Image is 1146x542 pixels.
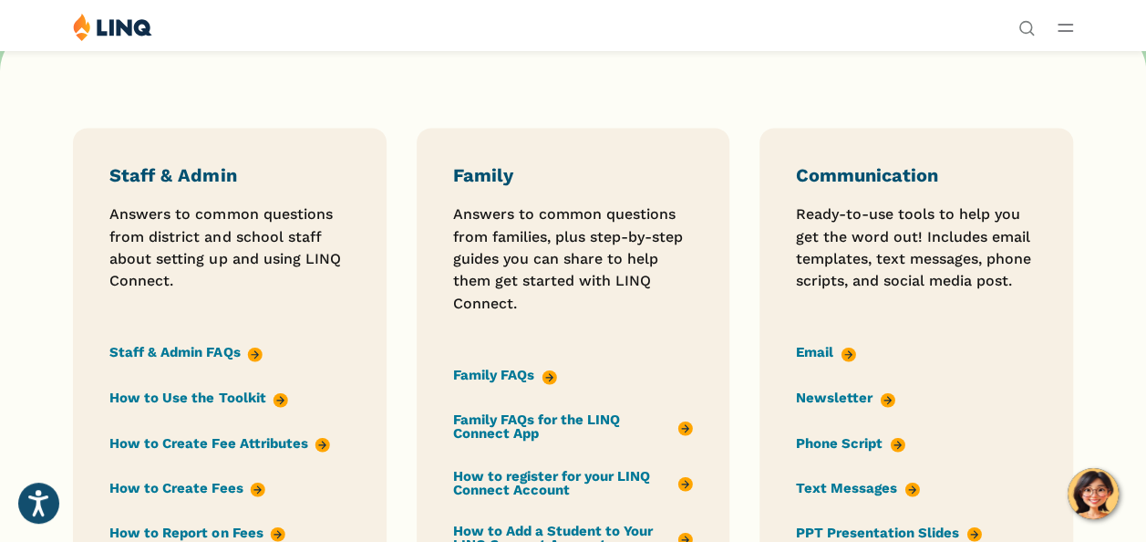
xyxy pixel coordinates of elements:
p: Ready-to-use tools to help you get the word out! Includes email templates, text messages, phone s... [796,203,1036,292]
button: Open Search Bar [1018,18,1035,35]
a: Phone Script [796,433,905,453]
img: LINQ | K‑12 Software [73,13,152,41]
a: How to Create Fee Attributes [109,433,330,453]
a: Family FAQs [453,365,557,385]
p: Answers to common questions from district and school staff about setting up and using LINQ Connect. [109,203,349,292]
nav: Utility Navigation [1018,13,1035,35]
p: Answers to common questions from families, plus step-by-step guides you can share to help them ge... [453,203,693,315]
a: Family FAQs for the LINQ Connect App [453,412,693,443]
a: PPT Presentation Slides [796,522,982,542]
a: How to register for your LINQ Connect Account [453,467,693,498]
a: How to Use the Toolkit [109,388,288,408]
button: Hello, have a question? Let’s chat. [1068,468,1119,519]
a: Staff & Admin FAQs [109,343,263,363]
a: How to Create Fees [109,477,265,497]
h3: Communication [796,164,1036,188]
a: How to Report on Fees [109,522,285,542]
button: Open Main Menu [1058,17,1073,37]
a: Email [796,343,856,363]
a: Newsletter [796,388,895,408]
a: Text Messages [796,477,920,497]
h3: Staff & Admin [109,164,349,188]
h3: Family [453,164,693,188]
